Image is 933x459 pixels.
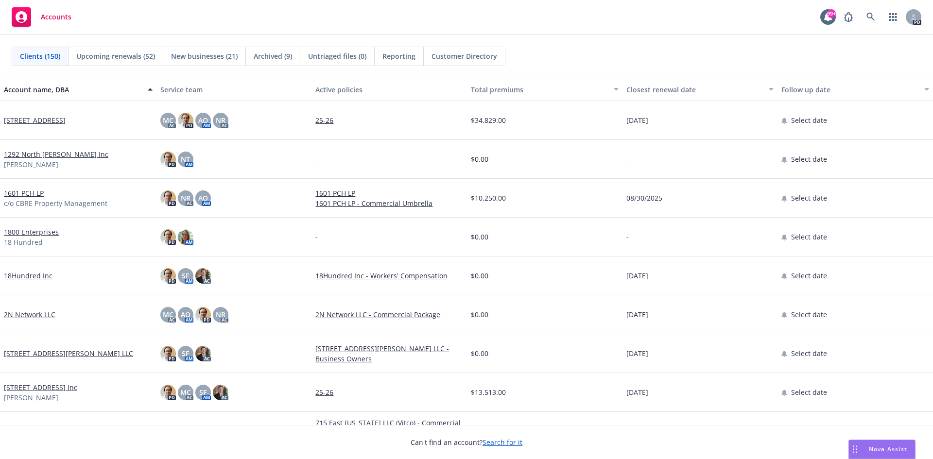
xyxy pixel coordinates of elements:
[20,51,60,61] span: Clients (150)
[181,154,190,164] span: NT
[791,271,827,281] span: Select date
[626,115,648,125] span: [DATE]
[178,229,193,245] img: photo
[315,198,463,208] a: 1601 PCH LP - Commercial Umbrella
[471,309,488,320] span: $0.00
[467,78,622,101] button: Total premiums
[4,159,58,170] span: [PERSON_NAME]
[198,193,208,203] span: AO
[791,309,827,320] span: Select date
[160,229,176,245] img: photo
[160,190,176,206] img: photo
[315,418,463,438] a: 715 East [US_STATE] LLC (Vitco) - Commercial Package
[626,232,629,242] span: -
[308,51,366,61] span: Untriaged files (0)
[199,387,207,397] span: SF
[315,85,463,95] div: Active policies
[216,115,225,125] span: NR
[471,232,488,242] span: $0.00
[4,188,44,198] a: 1601 PCH LP
[163,115,173,125] span: MC
[181,193,190,203] span: NR
[791,387,827,397] span: Select date
[163,309,173,320] span: MC
[471,387,506,397] span: $13,513.00
[626,387,648,397] span: [DATE]
[791,232,827,242] span: Select date
[182,348,189,358] span: SF
[213,385,228,400] img: photo
[861,7,881,27] a: Search
[626,154,629,164] span: -
[791,154,827,164] span: Select date
[471,85,608,95] div: Total premiums
[626,309,648,320] span: [DATE]
[622,78,778,101] button: Closest renewal date
[195,268,211,284] img: photo
[254,51,292,61] span: Archived (9)
[315,343,463,364] a: [STREET_ADDRESS][PERSON_NAME] LLC - Business Owners
[156,78,312,101] button: Service team
[626,271,648,281] span: [DATE]
[315,154,318,164] span: -
[160,385,176,400] img: photo
[4,271,52,281] a: 18Hundred Inc
[315,387,463,397] a: 25-26
[781,85,918,95] div: Follow up date
[626,348,648,358] span: [DATE]
[195,346,211,361] img: photo
[791,348,827,358] span: Select date
[315,115,463,125] a: 25-26
[626,193,662,203] span: 08/30/2025
[311,78,467,101] button: Active policies
[41,13,71,21] span: Accounts
[181,309,190,320] span: AO
[791,115,827,125] span: Select date
[849,440,861,459] div: Drag to move
[182,271,189,281] span: SF
[4,115,66,125] a: [STREET_ADDRESS]
[471,115,506,125] span: $34,829.00
[198,115,208,125] span: AO
[471,271,488,281] span: $0.00
[839,7,858,27] a: Report a Bug
[869,445,907,453] span: Nova Assist
[4,392,58,403] span: [PERSON_NAME]
[8,3,75,31] a: Accounts
[777,78,933,101] button: Follow up date
[76,51,155,61] span: Upcoming renewals (52)
[471,193,506,203] span: $10,250.00
[195,307,211,323] img: photo
[4,237,43,247] span: 18 Hundred
[178,113,193,128] img: photo
[848,440,916,459] button: Nova Assist
[4,198,107,208] span: c/o CBRE Property Management
[471,154,488,164] span: $0.00
[791,193,827,203] span: Select date
[160,85,308,95] div: Service team
[883,7,903,27] a: Switch app
[432,51,497,61] span: Customer Directory
[4,85,142,95] div: Account name, DBA
[626,85,763,95] div: Closest renewal date
[315,188,463,198] a: 1601 PCH LP
[315,232,318,242] span: -
[160,152,176,167] img: photo
[4,309,55,320] a: 2N Network LLC
[315,271,463,281] a: 18Hundred Inc - Workers' Compensation
[411,437,522,447] span: Can't find an account?
[216,309,225,320] span: NR
[171,51,238,61] span: New businesses (21)
[4,149,108,159] a: 1292 North [PERSON_NAME] Inc
[483,438,522,447] a: Search for it
[4,348,133,358] a: [STREET_ADDRESS][PERSON_NAME] LLC
[382,51,415,61] span: Reporting
[315,309,463,320] a: 2N Network LLC - Commercial Package
[4,382,77,392] a: [STREET_ADDRESS] Inc
[4,227,59,237] a: 1800 Enterprises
